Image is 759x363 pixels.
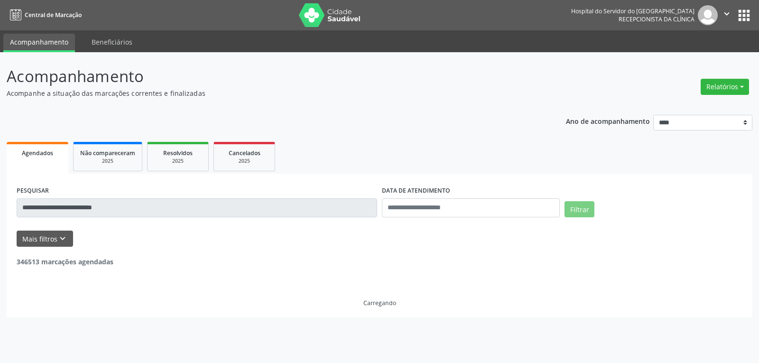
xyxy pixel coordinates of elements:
div: 2025 [154,158,202,165]
img: img [698,5,718,25]
a: Central de Marcação [7,7,82,23]
p: Ano de acompanhamento [566,115,650,127]
div: Carregando [363,299,396,307]
p: Acompanhamento [7,65,528,88]
p: Acompanhe a situação das marcações correntes e finalizadas [7,88,528,98]
strong: 346513 marcações agendadas [17,257,113,266]
div: 2025 [221,158,268,165]
i: keyboard_arrow_down [57,233,68,244]
a: Acompanhamento [3,34,75,52]
span: Recepcionista da clínica [619,15,694,23]
span: Resolvidos [163,149,193,157]
span: Cancelados [229,149,260,157]
label: PESQUISAR [17,184,49,198]
button: Filtrar [565,201,594,217]
span: Agendados [22,149,53,157]
label: DATA DE ATENDIMENTO [382,184,450,198]
i:  [722,9,732,19]
button: Relatórios [701,79,749,95]
button: Mais filtroskeyboard_arrow_down [17,231,73,247]
a: Beneficiários [85,34,139,50]
div: 2025 [80,158,135,165]
span: Central de Marcação [25,11,82,19]
div: Hospital do Servidor do [GEOGRAPHIC_DATA] [571,7,694,15]
button:  [718,5,736,25]
span: Não compareceram [80,149,135,157]
button: apps [736,7,752,24]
